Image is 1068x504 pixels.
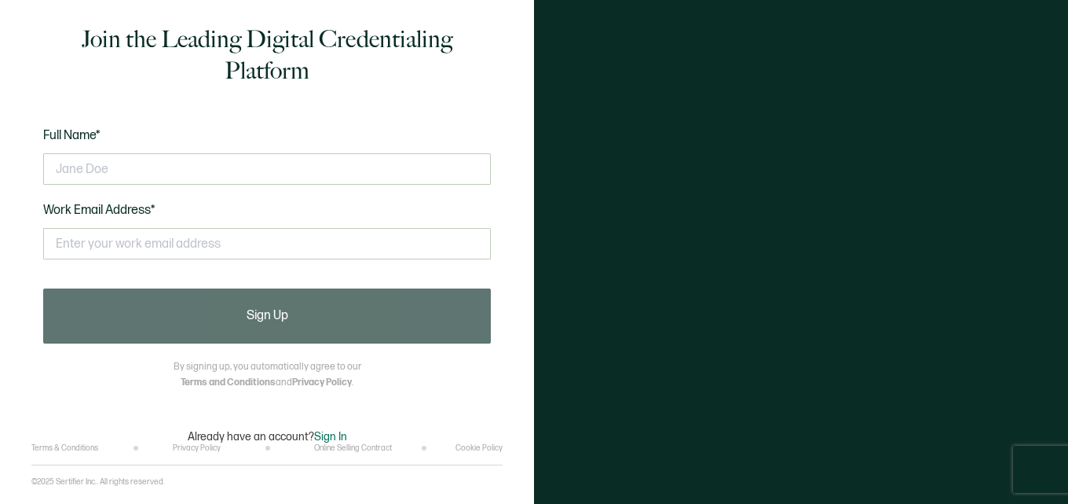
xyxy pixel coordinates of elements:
[247,310,288,322] span: Sign Up
[173,443,221,453] a: Privacy Policy
[31,443,98,453] a: Terms & Conditions
[43,153,491,185] input: Jane Doe
[174,359,361,391] p: By signing up, you automatically agree to our and .
[43,24,491,86] h1: Join the Leading Digital Credentialing Platform
[43,228,491,259] input: Enter your work email address
[314,443,392,453] a: Online Selling Contract
[43,289,491,344] button: Sign Up
[43,128,101,143] span: Full Name*
[455,443,503,453] a: Cookie Policy
[188,430,347,443] p: Already have an account?
[292,377,352,388] a: Privacy Policy
[31,477,165,487] p: ©2025 Sertifier Inc.. All rights reserved.
[181,377,276,388] a: Terms and Conditions
[314,430,347,443] span: Sign In
[43,203,155,218] span: Work Email Address*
